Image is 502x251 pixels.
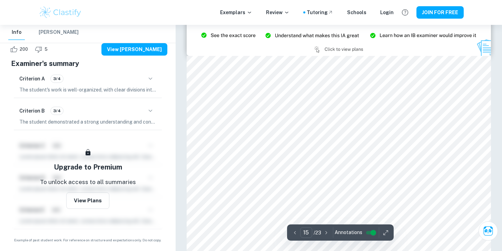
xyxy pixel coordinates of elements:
[19,118,156,126] p: The student demonstrated a strong understanding and consistent use of correct mathematical notati...
[347,9,366,16] a: Schools
[307,9,333,16] a: Tutoring
[399,7,411,18] button: Help and Feedback
[266,9,289,16] p: Review
[479,221,498,241] button: Ask Clai
[314,229,321,236] p: / 23
[11,58,165,69] h5: Examiner's summary
[380,9,394,16] a: Login
[19,107,45,115] h6: Criterion B
[40,178,136,187] p: To unlock access to all summaries
[8,44,32,55] div: Like
[220,9,252,16] p: Exemplars
[39,6,82,19] img: Clastify logo
[8,238,167,243] span: Example of past student work. For reference on structure and expectations only. Do not copy.
[101,43,167,56] button: View [PERSON_NAME]
[16,46,32,53] span: 200
[416,6,464,19] button: JOIN FOR FREE
[51,76,63,82] span: 3/4
[187,10,491,56] img: Ad
[19,86,156,94] p: The student's work is well-organized, with clear divisions into sections such as introduction, bo...
[41,46,51,53] span: 5
[8,25,25,40] button: Info
[33,44,51,55] div: Dislike
[335,229,362,236] span: Annotations
[19,75,45,83] h6: Criterion A
[66,192,109,209] button: View Plans
[39,25,79,40] button: [PERSON_NAME]
[51,108,63,114] span: 3/4
[54,162,122,172] h5: Upgrade to Premium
